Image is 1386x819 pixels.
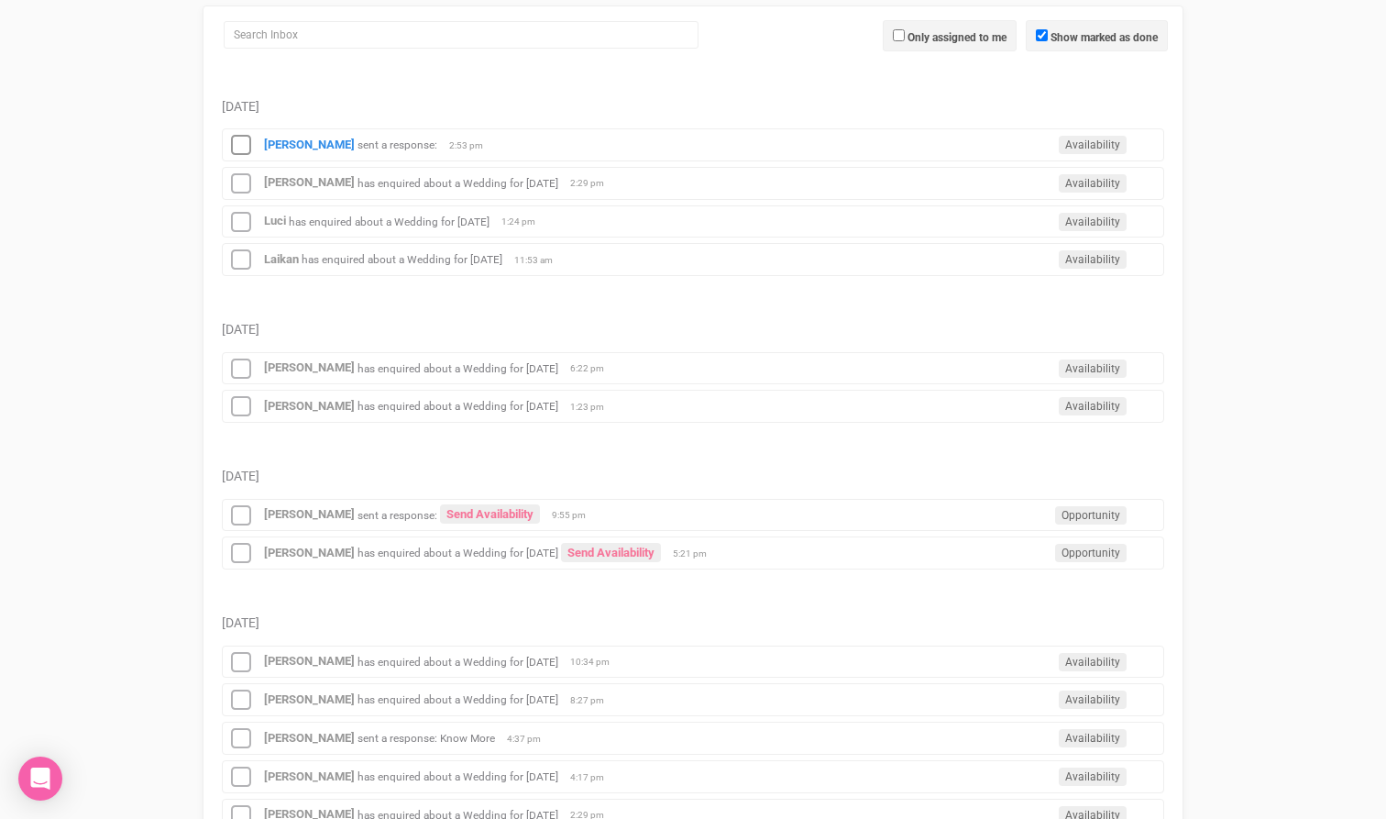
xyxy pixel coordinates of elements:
[222,470,1164,483] h5: [DATE]
[1059,136,1127,154] span: Availability
[507,733,553,746] span: 4:37 pm
[357,732,495,745] small: sent a response: Know More
[18,757,62,801] div: Open Intercom Messenger
[1059,768,1127,786] span: Availability
[561,543,661,562] a: Send Availability
[357,693,558,706] small: has enquired about a Wedding for [DATE]
[570,694,616,707] span: 8:27 pm
[264,399,355,413] a: [PERSON_NAME]
[264,731,355,745] a: [PERSON_NAME]
[1059,691,1127,709] span: Availability
[570,771,616,784] span: 4:17 pm
[1050,29,1158,46] label: Show marked as done
[570,656,616,669] span: 10:34 pm
[264,252,299,266] a: Laikan
[673,548,719,560] span: 5:21 pm
[1059,653,1127,671] span: Availability
[570,362,616,375] span: 6:22 pm
[264,214,286,227] a: Luci
[357,655,558,668] small: has enquired about a Wedding for [DATE]
[357,547,558,559] small: has enquired about a Wedding for [DATE]
[264,507,355,521] a: [PERSON_NAME]
[1059,729,1127,747] span: Availability
[222,323,1164,337] h5: [DATE]
[1059,174,1127,193] span: Availability
[1059,397,1127,415] span: Availability
[1059,360,1127,378] span: Availability
[264,360,355,374] a: [PERSON_NAME]
[1055,506,1127,525] span: Opportunity
[302,253,502,266] small: has enquired about a Wedding for [DATE]
[264,692,355,706] a: [PERSON_NAME]
[264,138,355,151] a: [PERSON_NAME]
[264,654,355,668] a: [PERSON_NAME]
[449,139,495,152] span: 2:53 pm
[570,401,616,414] span: 1:23 pm
[1059,250,1127,269] span: Availability
[357,176,558,189] small: has enquired about a Wedding for [DATE]
[501,216,547,228] span: 1:24 pm
[1055,544,1127,562] span: Opportunity
[514,254,560,267] span: 11:53 am
[440,504,540,524] a: Send Availability
[222,616,1164,630] h5: [DATE]
[570,177,616,190] span: 2:29 pm
[224,21,698,49] input: Search Inbox
[357,138,437,151] small: sent a response:
[357,361,558,374] small: has enquired about a Wedding for [DATE]
[357,508,437,521] small: sent a response:
[357,400,558,413] small: has enquired about a Wedding for [DATE]
[552,509,598,522] span: 9:55 pm
[264,546,355,559] a: [PERSON_NAME]
[907,29,1006,46] label: Only assigned to me
[1059,213,1127,231] span: Availability
[264,769,355,783] a: [PERSON_NAME]
[289,215,489,227] small: has enquired about a Wedding for [DATE]
[357,770,558,783] small: has enquired about a Wedding for [DATE]
[264,175,355,189] a: [PERSON_NAME]
[222,100,1164,114] h5: [DATE]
